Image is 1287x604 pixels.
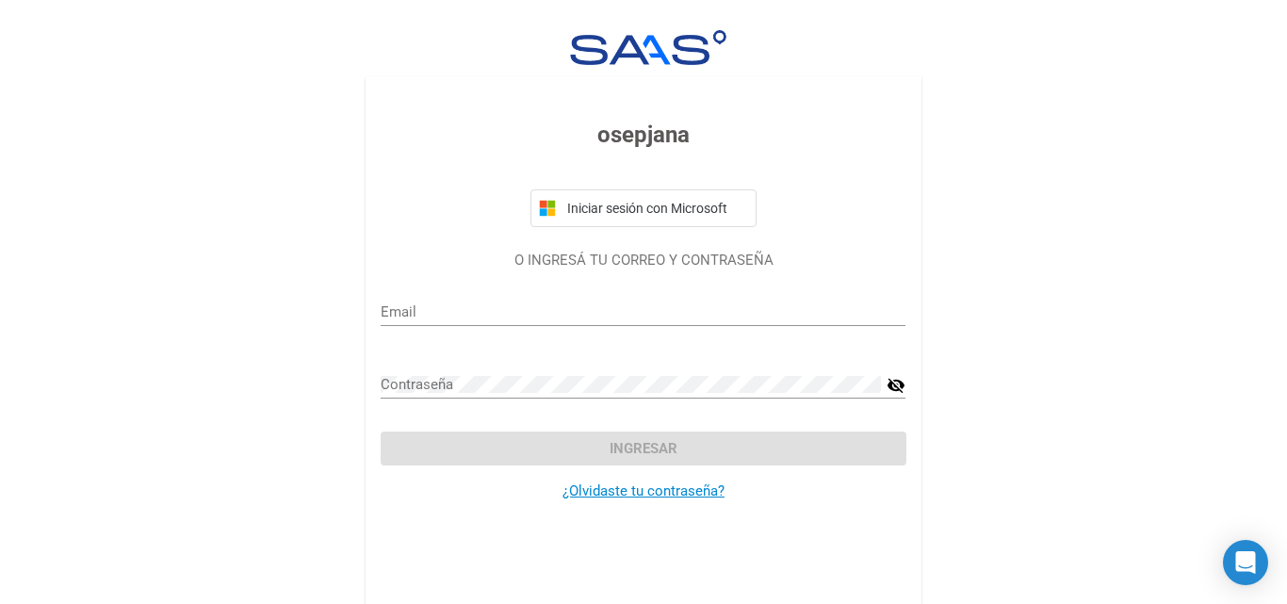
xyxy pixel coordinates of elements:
[563,201,748,216] span: Iniciar sesión con Microsoft
[381,250,905,271] p: O INGRESÁ TU CORREO Y CONTRASEÑA
[381,432,905,465] button: Ingresar
[1223,540,1268,585] div: Open Intercom Messenger
[381,118,905,152] h3: osepjana
[610,440,677,457] span: Ingresar
[562,482,725,499] a: ¿Olvidaste tu contraseña?
[887,374,905,397] mat-icon: visibility_off
[530,189,757,227] button: Iniciar sesión con Microsoft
